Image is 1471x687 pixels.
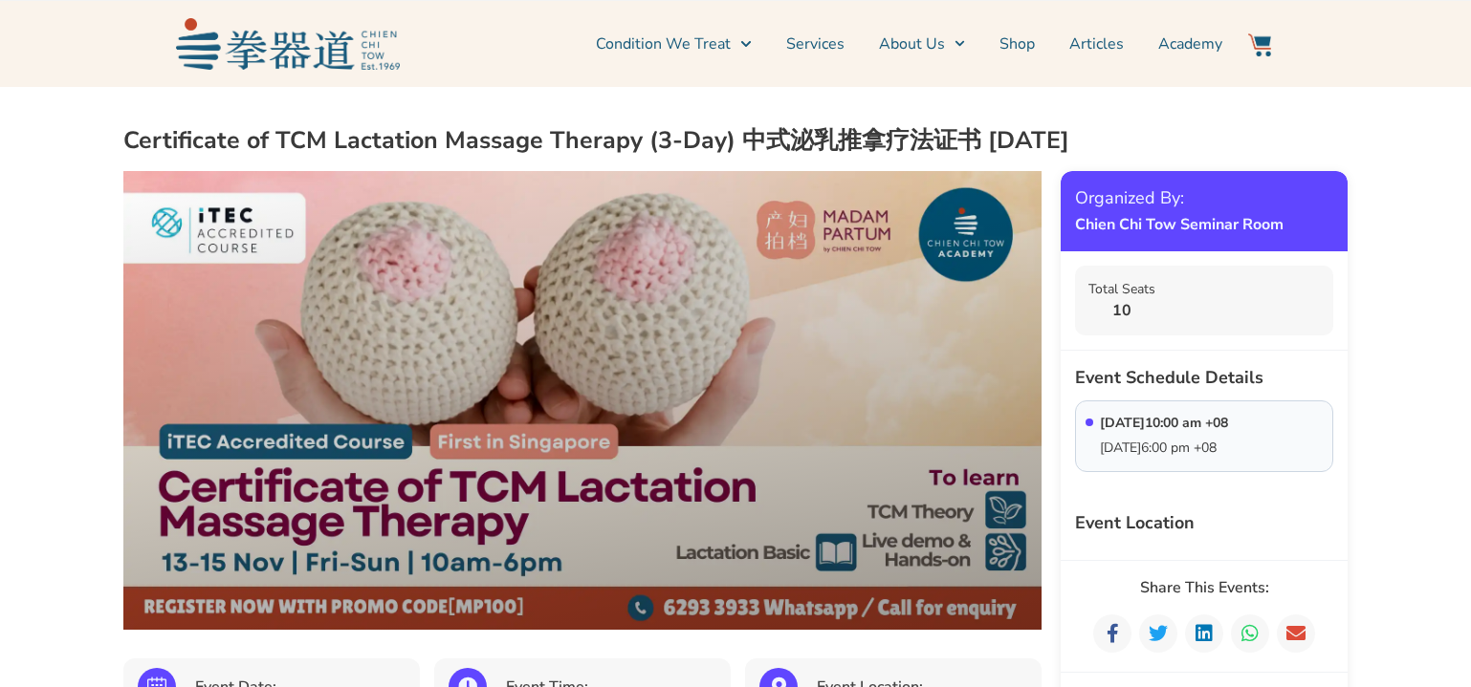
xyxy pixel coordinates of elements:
[596,20,751,68] a: Condition We Treat
[1075,510,1195,536] div: Event Location
[1075,185,1284,211] div: Organized By:
[123,125,1348,157] h2: Certificate of TCM Lactation Massage Therapy (3-Day) 中式泌乳推拿疗法证书 [DATE]
[1140,580,1269,595] span: Share This Events:
[1088,279,1155,299] div: Total Seats
[409,20,1222,68] nav: Menu
[786,20,845,68] a: Services
[1069,20,1124,68] a: Articles
[1075,213,1284,236] strong: Chien Chi Tow Seminar Room
[1158,20,1222,68] a: Academy
[1075,365,1333,391] div: Event Schedule Details
[1100,416,1228,432] p: [DATE]10:00 am +08
[879,20,965,68] a: About Us
[1248,33,1271,56] img: Website Icon-03
[1100,440,1217,457] p: [DATE]6:00 pm +08
[999,20,1035,68] a: Shop
[1088,299,1155,322] strong: 10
